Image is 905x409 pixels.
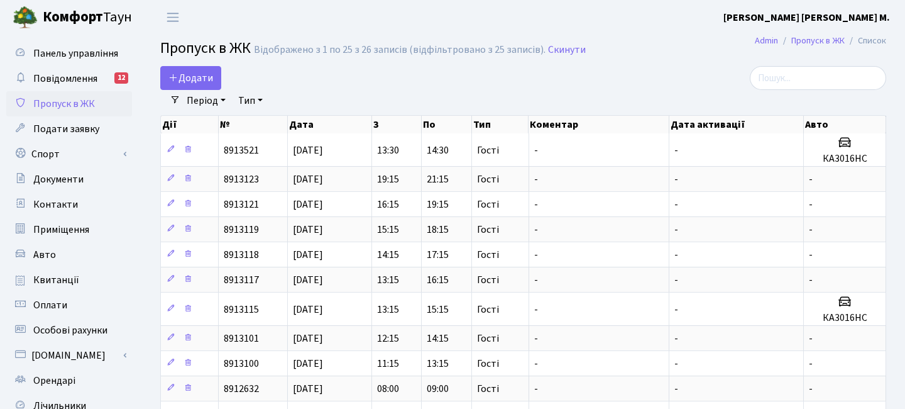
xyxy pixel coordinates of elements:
a: Контакти [6,192,132,217]
a: Додати [160,66,221,90]
h5: КА3016НС [809,153,880,165]
span: - [534,198,538,211]
span: 09:00 [427,382,449,396]
span: - [534,382,538,396]
a: Пропуск в ЖК [791,34,845,47]
span: - [809,382,813,396]
a: Документи [6,167,132,192]
span: [DATE] [293,303,323,317]
th: Дії [161,116,219,133]
span: 13:15 [377,303,399,317]
span: - [674,248,678,262]
span: [DATE] [293,273,323,287]
span: [DATE] [293,172,323,186]
th: № [219,116,288,133]
span: 8913101 [224,332,259,345]
span: Додати [168,71,213,85]
span: Пропуск в ЖК [160,37,251,59]
span: 11:15 [377,357,399,371]
th: Авто [804,116,886,133]
a: [DOMAIN_NAME] [6,343,132,368]
span: - [809,357,813,371]
a: Admin [755,34,778,47]
span: - [674,303,678,317]
a: Спорт [6,142,132,167]
a: Орендарі [6,368,132,393]
span: - [809,248,813,262]
span: 17:15 [427,248,449,262]
span: Гості [477,145,499,155]
a: Авто [6,242,132,267]
button: Переключити навігацію [157,7,189,28]
a: Пропуск в ЖК [6,91,132,116]
span: 8913521 [224,143,259,157]
a: Подати заявку [6,116,132,142]
span: 8913117 [224,273,259,287]
img: logo.png [13,5,38,30]
span: 19:15 [377,172,399,186]
th: По [422,116,472,133]
span: Таун [43,7,132,28]
a: Повідомлення12 [6,66,132,91]
span: 8913115 [224,303,259,317]
a: Скинути [548,44,586,56]
span: [DATE] [293,248,323,262]
span: - [534,357,538,371]
span: Гості [477,359,499,369]
span: - [534,332,538,345]
span: 19:15 [427,198,449,211]
span: Гості [477,275,499,285]
span: 15:15 [377,223,399,237]
span: Приміщення [33,223,89,237]
span: 15:15 [427,303,449,317]
span: Гості [477,305,499,315]
span: Гості [477,199,499,210]
span: Подати заявку [33,122,99,136]
span: 8912632 [224,382,259,396]
a: Оплати [6,293,132,318]
span: Оплати [33,298,67,312]
span: - [674,172,678,186]
span: 8913118 [224,248,259,262]
a: Особові рахунки [6,318,132,343]
span: 8913100 [224,357,259,371]
span: 14:15 [427,332,449,345]
a: Панель управління [6,41,132,66]
span: - [809,172,813,186]
input: Пошук... [750,66,886,90]
th: Тип [472,116,529,133]
span: Документи [33,172,84,186]
span: - [534,223,538,237]
span: Гості [477,384,499,394]
nav: breadcrumb [736,28,905,54]
b: [PERSON_NAME] [PERSON_NAME] М. [723,11,890,25]
span: 13:30 [377,143,399,157]
div: Відображено з 1 по 25 з 26 записів (відфільтровано з 25 записів). [254,44,546,56]
th: Коментар [529,116,669,133]
span: Квитанції [33,273,79,287]
span: 8913121 [224,198,259,211]
span: 21:15 [427,172,449,186]
span: - [809,332,813,345]
span: - [674,223,678,237]
span: [DATE] [293,357,323,371]
th: Дата [288,116,372,133]
span: 08:00 [377,382,399,396]
a: Приміщення [6,217,132,242]
span: Авто [33,248,56,262]
span: Орендарі [33,374,75,388]
span: Панель управління [33,47,118,60]
span: 14:30 [427,143,449,157]
span: - [534,273,538,287]
span: - [674,357,678,371]
span: 8913119 [224,223,259,237]
a: Період [182,90,231,111]
span: Гості [477,174,499,184]
span: [DATE] [293,223,323,237]
span: 13:15 [377,273,399,287]
span: Пропуск в ЖК [33,97,95,111]
span: - [674,332,678,345]
li: Список [845,34,886,48]
span: 12:15 [377,332,399,345]
a: Тип [233,90,268,111]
